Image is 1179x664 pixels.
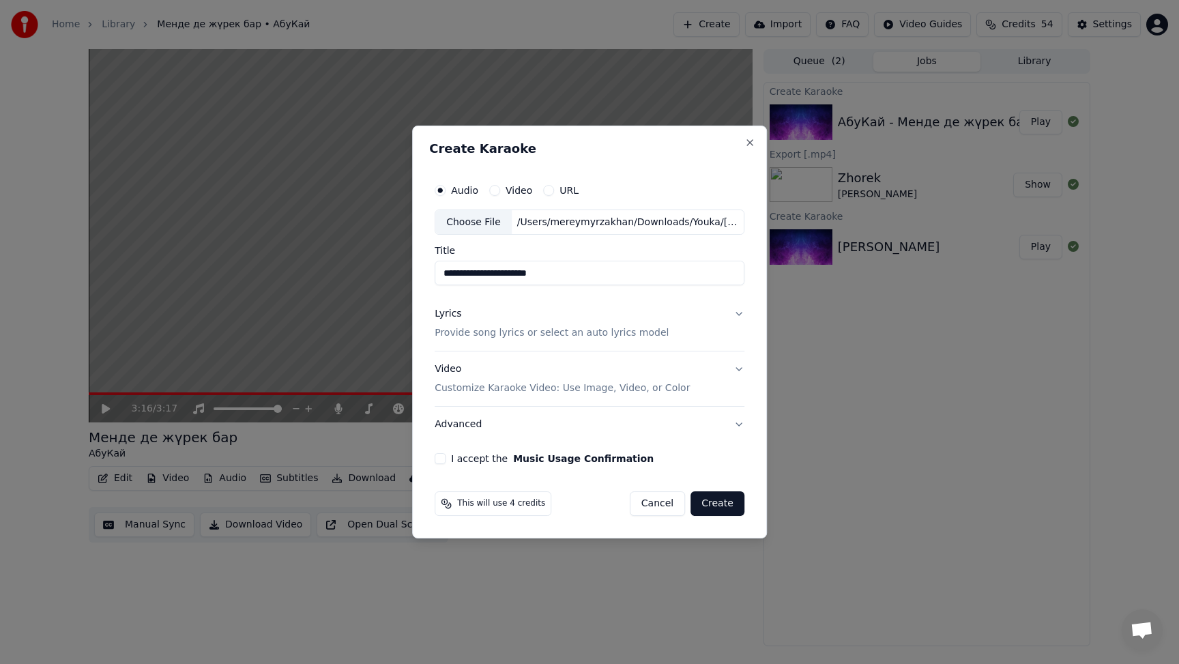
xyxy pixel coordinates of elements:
[435,352,744,407] button: VideoCustomize Karaoke Video: Use Image, Video, or Color
[690,491,744,516] button: Create
[451,454,654,463] label: I accept the
[559,186,579,195] label: URL
[457,498,545,509] span: This will use 4 credits
[435,363,690,396] div: Video
[506,186,532,195] label: Video
[435,381,690,395] p: Customize Karaoke Video: Use Image, Video, or Color
[451,186,478,195] label: Audio
[429,143,750,155] h2: Create Karaoke
[435,246,744,256] label: Title
[435,210,512,235] div: Choose File
[435,308,461,321] div: Lyrics
[512,216,744,229] div: /Users/mereymyrzakhan/Downloads/Youka/[PERSON_NAME]-18-de-edin_([DOMAIN_NAME]).mp3
[435,297,744,351] button: LyricsProvide song lyrics or select an auto lyrics model
[435,327,669,341] p: Provide song lyrics or select an auto lyrics model
[513,454,654,463] button: I accept the
[630,491,685,516] button: Cancel
[435,407,744,442] button: Advanced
